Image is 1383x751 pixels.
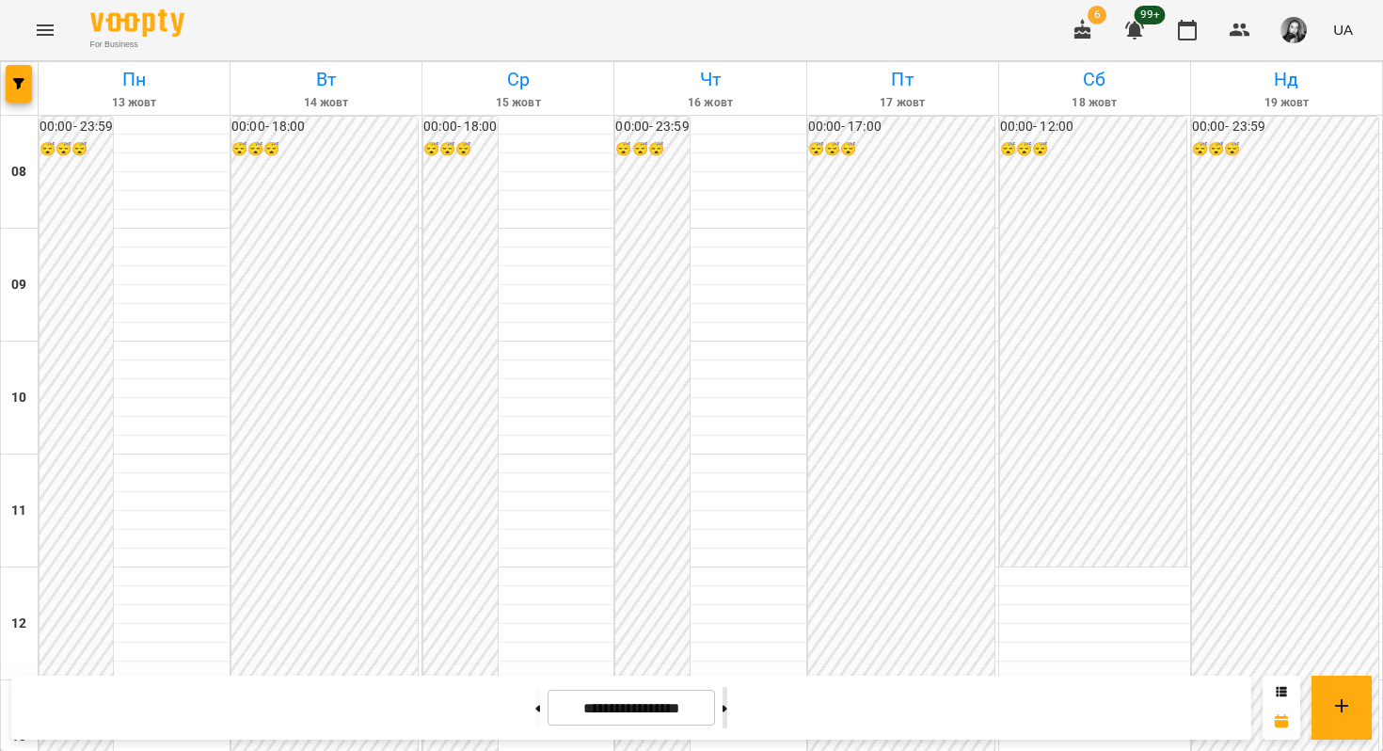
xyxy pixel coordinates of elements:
[41,65,227,94] h6: Пн
[11,614,26,634] h6: 12
[1002,65,1187,94] h6: Сб
[11,275,26,296] h6: 09
[423,117,497,137] h6: 00:00 - 18:00
[810,65,995,94] h6: Пт
[1000,139,1186,160] h6: 😴😴😴
[1088,6,1106,24] span: 6
[1280,17,1307,43] img: 9e1ebfc99129897ddd1a9bdba1aceea8.jpg
[90,9,184,37] img: Voopty Logo
[41,94,227,112] h6: 13 жовт
[425,94,611,112] h6: 15 жовт
[1333,20,1353,40] span: UA
[1192,117,1378,137] h6: 00:00 - 23:59
[1194,94,1379,112] h6: 19 жовт
[1002,94,1187,112] h6: 18 жовт
[231,139,418,160] h6: 😴😴😴
[810,94,995,112] h6: 17 жовт
[615,117,689,137] h6: 00:00 - 23:59
[1192,139,1378,160] h6: 😴😴😴
[808,117,994,137] h6: 00:00 - 17:00
[233,65,419,94] h6: Вт
[231,117,418,137] h6: 00:00 - 18:00
[233,94,419,112] h6: 14 жовт
[11,162,26,183] h6: 08
[1194,65,1379,94] h6: Нд
[11,388,26,408] h6: 10
[40,139,113,160] h6: 😴😴😴
[423,139,497,160] h6: 😴😴😴
[23,8,68,53] button: Menu
[617,94,803,112] h6: 16 жовт
[90,39,184,51] span: For Business
[617,65,803,94] h6: Чт
[615,139,689,160] h6: 😴😴😴
[1135,6,1166,24] span: 99+
[40,117,113,137] h6: 00:00 - 23:59
[1000,117,1186,137] h6: 00:00 - 12:00
[808,139,994,160] h6: 😴😴😴
[425,65,611,94] h6: Ср
[11,501,26,521] h6: 11
[1326,12,1360,47] button: UA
